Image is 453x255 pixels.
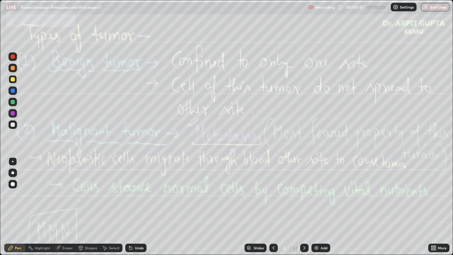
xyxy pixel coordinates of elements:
div: Eraser [62,246,73,250]
img: recording.375f2c34.svg [308,4,314,10]
div: Slides [254,246,264,250]
p: Recording [315,5,335,10]
div: 32 [293,245,297,251]
div: 4 [281,246,288,250]
button: End Class [421,3,449,11]
div: / [289,246,291,250]
img: class-settings-icons [393,4,398,10]
div: Shapes [85,246,97,250]
div: Select [109,246,120,250]
img: end-class-cross [423,4,429,10]
p: Biotechnology-Principles and Processes-1 [21,4,101,10]
div: Undo [135,246,144,250]
p: LIVE [6,4,16,10]
div: Add [321,246,327,250]
img: add-slide-button [314,245,319,251]
div: Pen [15,246,21,250]
p: Settings [400,5,414,9]
div: More [438,246,447,250]
div: Highlight [35,246,50,250]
